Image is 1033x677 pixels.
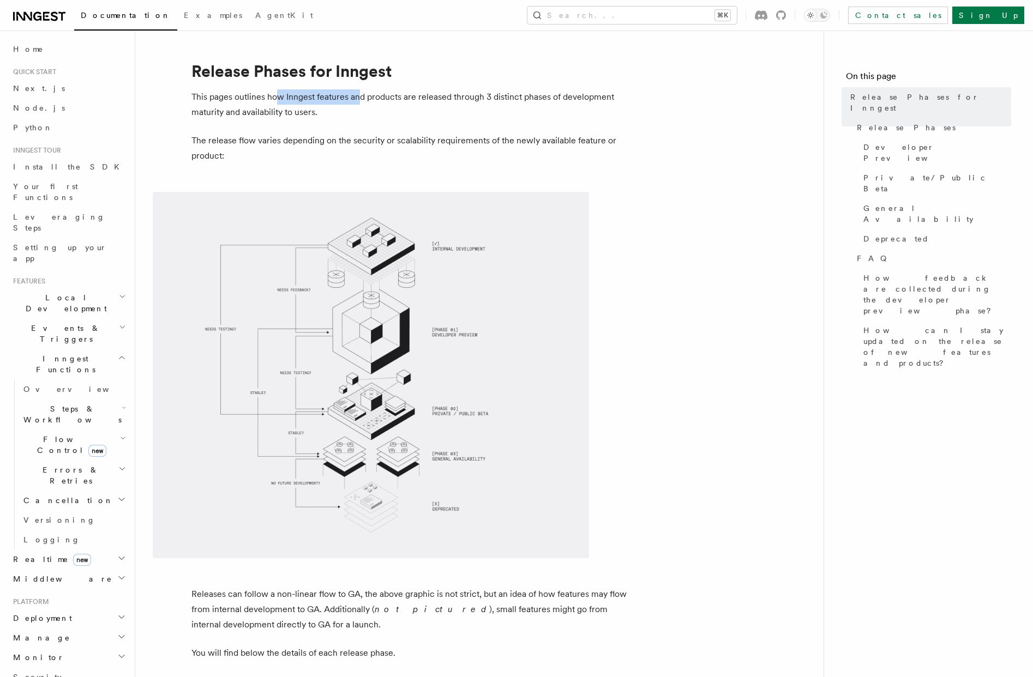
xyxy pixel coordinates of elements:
span: Monitor [9,652,64,663]
span: Cancellation [19,495,113,506]
a: How can I stay updated on the release of new features and products? [859,321,1011,373]
span: Private/Public Beta [863,172,1011,194]
span: Flow Control [19,434,120,456]
a: Home [9,39,128,59]
a: Release Phases [852,118,1011,137]
a: Contact sales [848,7,948,24]
p: This pages outlines how Inngest features and products are released through 3 distinct phases of d... [191,89,628,120]
button: Monitor [9,648,128,667]
span: Deployment [9,613,72,624]
a: Logging [19,530,128,549]
a: Your first Functions [9,177,128,207]
span: Setting up your app [13,243,107,263]
button: Deployment [9,608,128,628]
span: Node.js [13,104,65,112]
span: Platform [9,597,49,606]
div: Inngest Functions [9,379,128,549]
span: Deprecated [863,233,929,244]
button: Flow Controlnew [19,430,128,460]
span: Python [13,123,53,132]
p: The release flow varies depending on the security or scalability requirements of the newly availa... [191,133,628,164]
img: Inngest Release Phases [153,192,589,558]
a: Developer Preview [859,137,1011,168]
kbd: ⌘K [715,10,730,21]
span: Realtime [9,554,91,565]
span: FAQ [857,253,892,264]
span: Documentation [81,11,171,20]
button: Search...⌘K [527,7,737,24]
a: Versioning [19,510,128,530]
button: Errors & Retries [19,460,128,491]
span: Home [13,44,44,55]
span: Leveraging Steps [13,213,105,232]
button: Steps & Workflows [19,399,128,430]
span: Features [9,277,45,286]
h4: On this page [846,70,1011,87]
span: Release Phases [857,122,956,133]
span: Logging [23,535,80,544]
span: Middleware [9,573,112,584]
button: Cancellation [19,491,128,510]
a: Python [9,118,128,137]
span: General Availability [863,203,1011,225]
button: Manage [9,628,128,648]
span: Quick start [9,68,56,76]
a: General Availability [859,198,1011,229]
span: Next.js [13,84,65,93]
span: Developer Preview [863,142,1011,164]
a: Documentation [74,3,177,31]
a: Setting up your app [9,238,128,268]
a: Sign Up [952,7,1024,24]
span: Events & Triggers [9,323,119,344]
em: not pictured [375,604,489,614]
a: Private/Public Beta [859,168,1011,198]
span: Inngest Functions [9,353,118,375]
span: Your first Functions [13,182,78,202]
span: AgentKit [255,11,313,20]
button: Local Development [9,288,128,318]
span: Versioning [23,516,95,524]
span: Examples [184,11,242,20]
a: Install the SDK [9,157,128,177]
span: Install the SDK [13,162,126,171]
h1: Release Phases for Inngest [191,61,628,81]
a: Release Phases for Inngest [846,87,1011,118]
a: How feedback are collected during the developer preview phase? [859,268,1011,321]
span: How can I stay updated on the release of new features and products? [863,325,1011,368]
span: Release Phases for Inngest [850,92,1011,113]
a: FAQ [852,249,1011,268]
button: Realtimenew [9,549,128,569]
a: Overview [19,379,128,399]
span: new [73,554,91,566]
a: Node.js [9,98,128,118]
span: Steps & Workflows [19,403,122,425]
p: Releases can follow a non-linear flow to GA, the above graphic is not strict, but an idea of how ... [191,587,628,632]
span: How feedback are collected during the developer preview phase? [863,273,1011,316]
button: Inngest Functions [9,349,128,379]
p: You will find below the details of each release phase. [191,645,628,661]
a: Next.js [9,78,128,98]
span: Overview [23,385,136,394]
button: Toggle dark mode [804,9,830,22]
span: Inngest tour [9,146,61,155]
a: Deprecated [859,229,1011,249]
a: AgentKit [249,3,320,29]
a: Leveraging Steps [9,207,128,238]
button: Events & Triggers [9,318,128,349]
span: Manage [9,632,70,643]
span: Errors & Retries [19,464,118,486]
a: Examples [177,3,249,29]
button: Middleware [9,569,128,589]
span: new [88,445,106,457]
span: Local Development [9,292,119,314]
